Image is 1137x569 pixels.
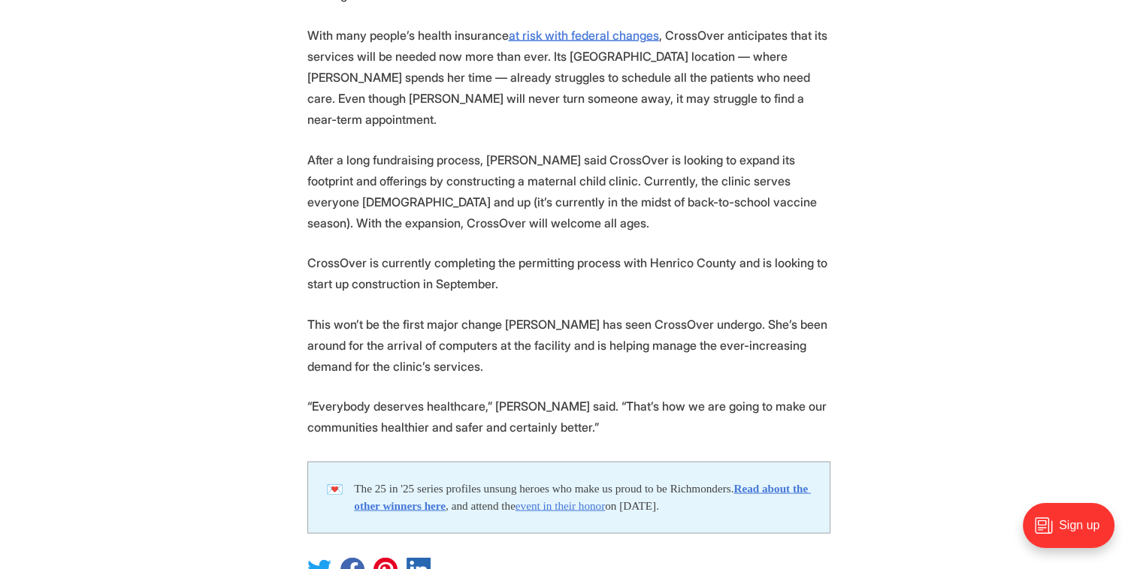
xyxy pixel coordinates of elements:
p: “Everybody deserves healthcare,” [PERSON_NAME] said. “That’s how we are going to make our communi... [307,396,830,438]
p: After a long fundraising process, [PERSON_NAME] said CrossOver is looking to expand its footprint... [307,149,830,233]
p: This won’t be the first major change [PERSON_NAME] has seen CrossOver undergo. She’s been around ... [307,314,830,377]
div: The 25 in '25 series profiles unsung heroes who make us proud to be Richmonders. , and attend the... [354,480,811,515]
div: 💌 [326,480,355,515]
p: CrossOver is currently completing the permitting process with Henrico County and is looking to st... [307,252,830,294]
p: With many people’s health insurance , CrossOver anticipates that its services will be needed now ... [307,25,830,130]
a: event in their honor [516,499,605,512]
iframe: portal-trigger [1010,495,1137,569]
a: at risk with federal changes [509,28,659,43]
